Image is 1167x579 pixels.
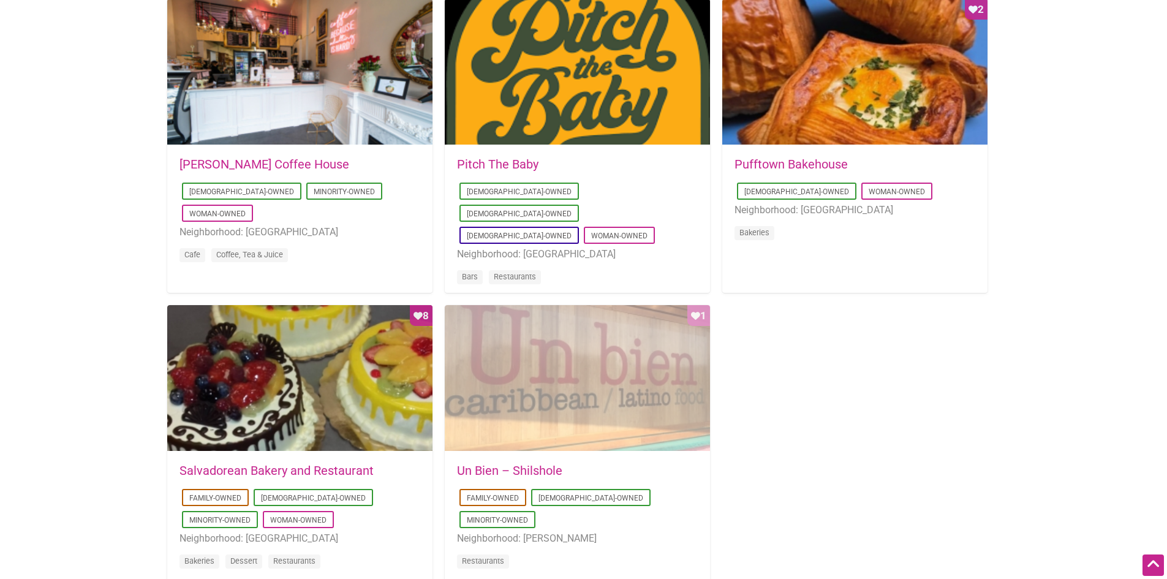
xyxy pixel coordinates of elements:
a: Woman-Owned [869,187,925,196]
li: Neighborhood: [GEOGRAPHIC_DATA] [735,202,975,218]
li: Neighborhood: [GEOGRAPHIC_DATA] [457,246,698,262]
a: Woman-Owned [189,210,246,218]
a: Minority-Owned [467,516,528,524]
a: Woman-Owned [270,516,327,524]
li: Neighborhood: [GEOGRAPHIC_DATA] [179,531,420,547]
a: Restaurants [494,272,536,281]
a: Restaurants [462,556,504,566]
a: Bakeries [184,556,214,566]
a: Pufftown Bakehouse [735,157,848,172]
li: Neighborhood: [GEOGRAPHIC_DATA] [179,224,420,240]
a: [DEMOGRAPHIC_DATA]-Owned [467,210,572,218]
a: [DEMOGRAPHIC_DATA]-Owned [467,232,572,240]
a: Family-Owned [467,494,519,502]
div: Scroll Back to Top [1142,554,1164,576]
a: Coffee, Tea & Juice [216,250,283,259]
a: [DEMOGRAPHIC_DATA]-Owned [467,187,572,196]
a: Pitch The Baby [457,157,538,172]
a: [DEMOGRAPHIC_DATA]-Owned [261,494,366,502]
a: Cafe [184,250,200,259]
li: Neighborhood: [PERSON_NAME] [457,531,698,547]
a: Dessert [230,556,257,566]
a: Minority-Owned [189,516,251,524]
a: Salvadorean Bakery and Restaurant [179,463,374,478]
a: Restaurants [273,556,315,566]
a: Un Bien – Shilshole [457,463,562,478]
a: [DEMOGRAPHIC_DATA]-Owned [538,494,643,502]
a: [DEMOGRAPHIC_DATA]-Owned [744,187,849,196]
a: [PERSON_NAME] Coffee House [179,157,349,172]
a: Family-Owned [189,494,241,502]
a: Minority-Owned [314,187,375,196]
a: Bars [462,272,478,281]
a: Woman-Owned [591,232,648,240]
a: Bakeries [739,228,769,237]
a: [DEMOGRAPHIC_DATA]-Owned [189,187,294,196]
